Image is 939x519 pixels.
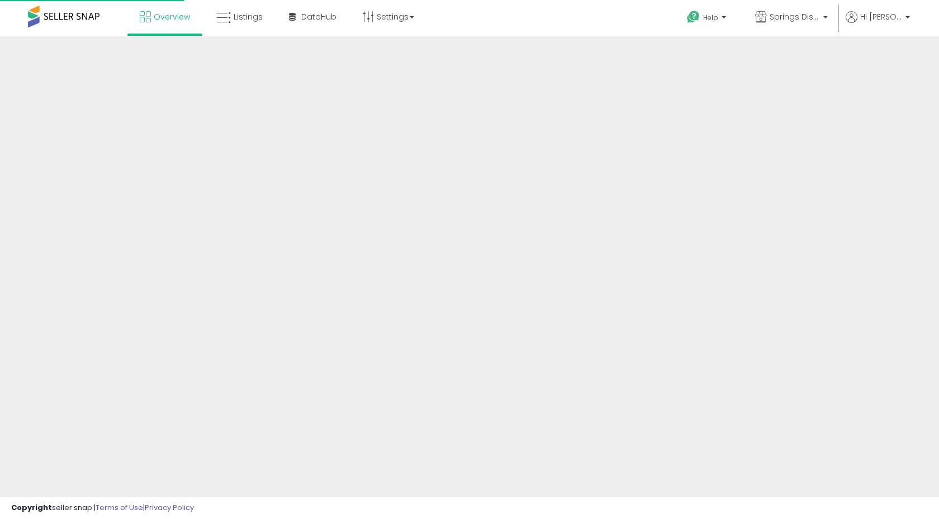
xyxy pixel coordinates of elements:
[678,2,737,36] a: Help
[154,11,190,22] span: Overview
[234,11,263,22] span: Listings
[770,11,820,22] span: Springs Distribution
[301,11,336,22] span: DataHub
[703,13,718,22] span: Help
[686,10,700,24] i: Get Help
[846,11,910,36] a: Hi [PERSON_NAME]
[860,11,902,22] span: Hi [PERSON_NAME]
